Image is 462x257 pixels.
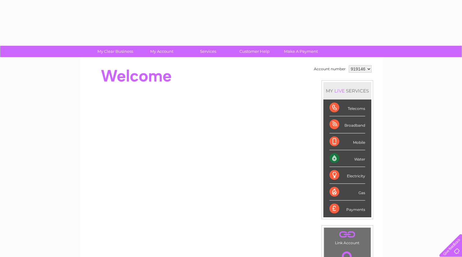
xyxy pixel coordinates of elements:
div: Telecoms [329,100,365,116]
a: My Clear Business [90,46,140,57]
a: My Account [136,46,187,57]
div: Mobile [329,133,365,150]
div: LIVE [333,88,346,94]
div: MY SERVICES [323,82,371,100]
td: Account number [312,64,347,74]
a: Services [183,46,233,57]
a: Customer Help [229,46,280,57]
div: Payments [329,201,365,217]
div: Broadband [329,116,365,133]
div: Water [329,150,365,167]
a: Make A Payment [276,46,326,57]
div: Electricity [329,167,365,184]
td: Link Account [324,227,371,247]
a: . [326,229,369,240]
div: Gas [329,184,365,201]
